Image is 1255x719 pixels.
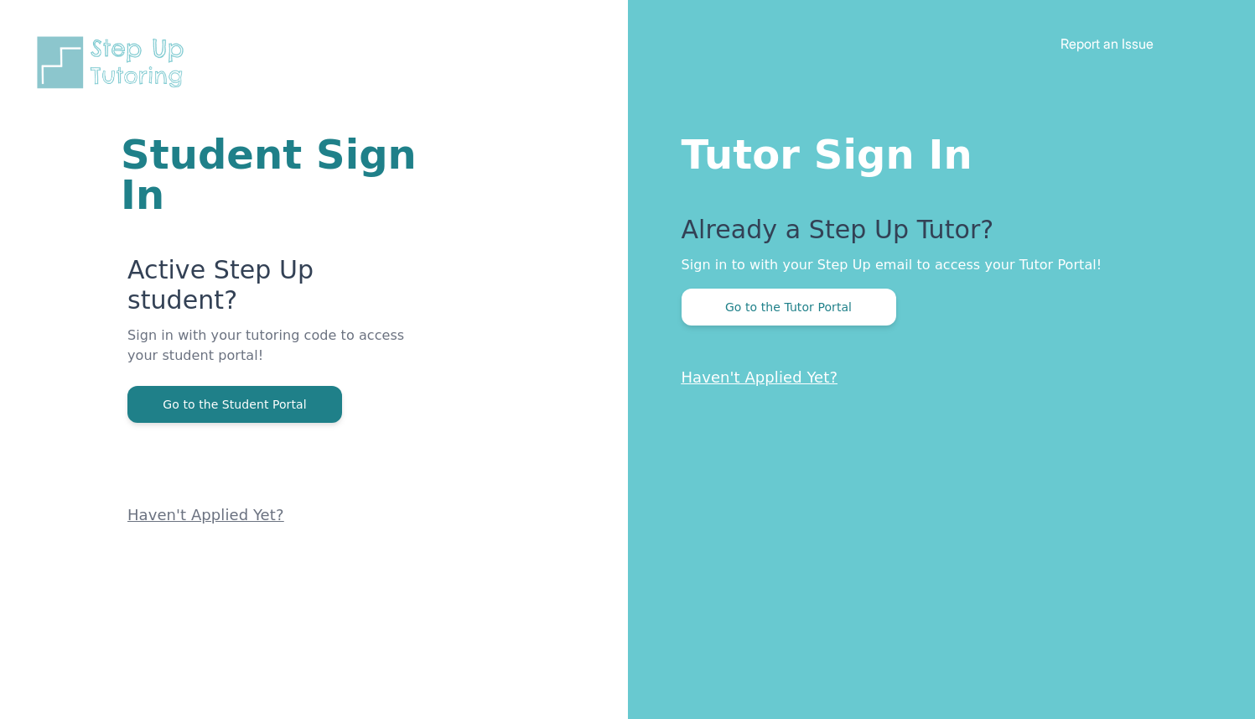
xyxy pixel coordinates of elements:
[682,299,896,315] a: Go to the Tutor Portal
[127,506,284,524] a: Haven't Applied Yet?
[121,134,427,215] h1: Student Sign In
[127,326,427,386] p: Sign in with your tutoring code to access your student portal!
[1061,35,1154,52] a: Report an Issue
[34,34,194,91] img: Step Up Tutoring horizontal logo
[682,368,838,386] a: Haven't Applied Yet?
[682,255,1189,275] p: Sign in to with your Step Up email to access your Tutor Portal!
[682,289,896,326] button: Go to the Tutor Portal
[682,215,1189,255] p: Already a Step Up Tutor?
[127,255,427,326] p: Active Step Up student?
[682,128,1189,175] h1: Tutor Sign In
[127,396,342,412] a: Go to the Student Portal
[127,386,342,423] button: Go to the Student Portal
